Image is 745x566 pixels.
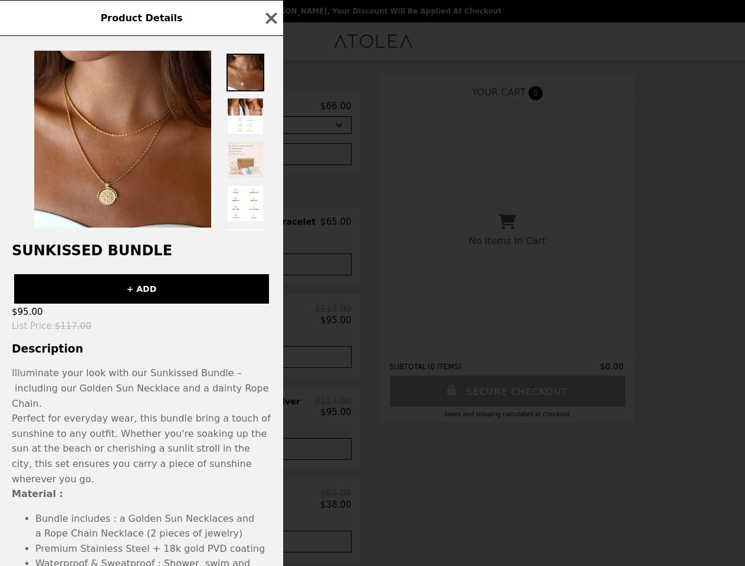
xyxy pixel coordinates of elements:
[227,97,264,135] img: Thumbnail 2
[12,366,271,411] p: Illuminate your look with our Sunkissed Bundle – including our Golden Sun Necklace and a dainty R...
[227,141,264,179] img: Thumbnail 3
[227,185,264,222] img: Thumbnail 4
[34,51,211,228] img: Default Title
[14,274,269,304] button: + ADD
[55,321,91,331] span: $117.00
[12,411,271,486] p: Perfect for everyday wear, this bundle bring a touch of sunshine to any outfit. Whether you're so...
[227,54,264,91] img: Thumbnail 1
[35,511,271,541] li: Bundle includes : a Golden Sun Necklaces and a Rope Chain Necklace (2 pieces of jewelry)
[12,488,63,499] strong: Material :
[100,12,182,24] span: Product Details
[227,228,264,266] img: Thumbnail 5
[35,541,271,557] li: Premium Stainless Steel + 18k gold PVD coating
